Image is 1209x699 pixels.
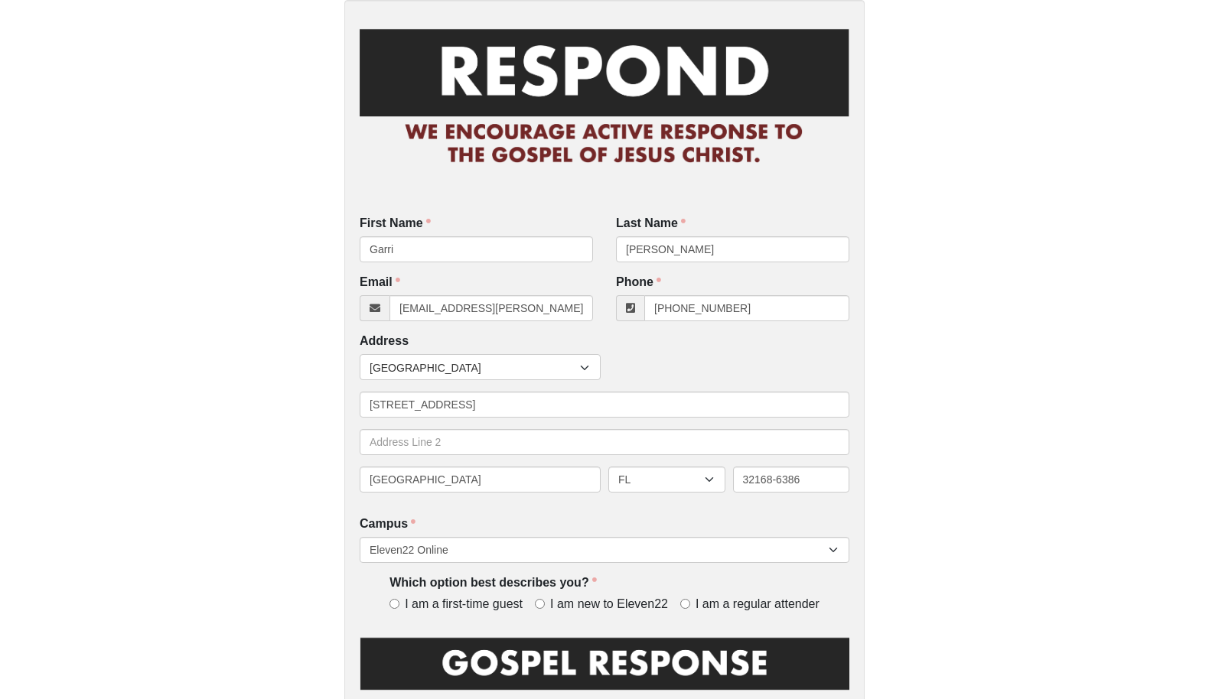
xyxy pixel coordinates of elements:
[360,274,400,291] label: Email
[389,599,399,609] input: I am a first-time guest
[733,467,850,493] input: Zip
[370,355,580,381] span: [GEOGRAPHIC_DATA]
[360,15,849,179] img: RespondCardHeader.png
[360,392,849,418] input: Address Line 1
[360,215,431,232] label: First Name
[360,467,601,493] input: City
[360,429,849,455] input: Address Line 2
[405,596,523,613] span: I am a first-time guest
[360,333,409,350] label: Address
[360,515,415,533] label: Campus
[616,274,661,291] label: Phone
[550,596,668,613] span: I am new to Eleven22
[616,215,686,232] label: Last Name
[696,596,820,613] span: I am a regular attender
[389,574,596,592] label: Which option best describes you?
[535,599,545,609] input: I am new to Eleven22
[680,599,690,609] input: I am a regular attender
